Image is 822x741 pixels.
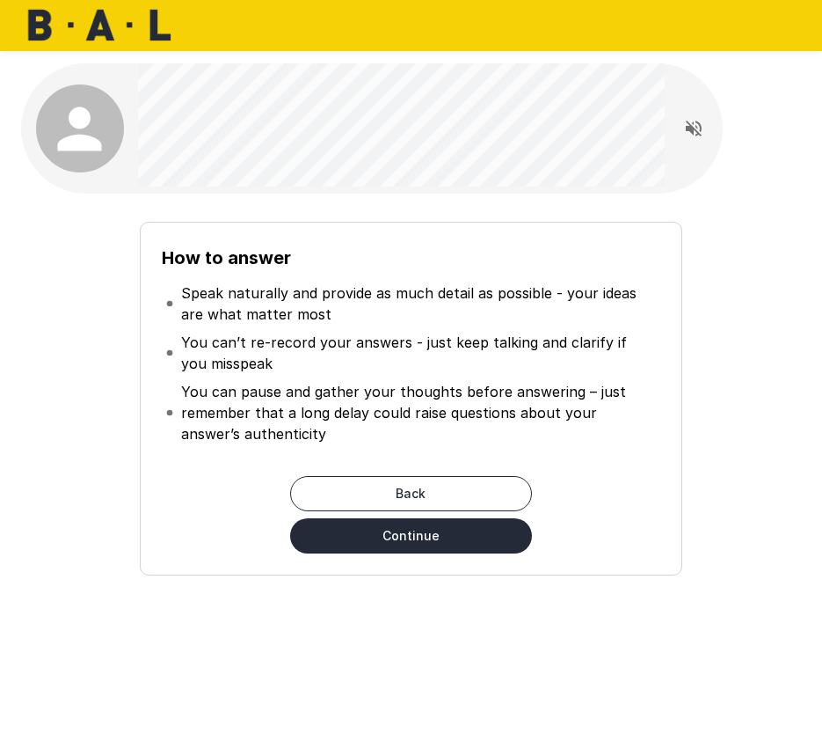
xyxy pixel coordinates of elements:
[181,332,656,374] p: You can’t re-record your answers - just keep talking and clarify if you misspeak
[181,381,656,444] p: You can pause and gather your thoughts before answering – just remember that a long delay could r...
[162,247,291,268] b: How to answer
[181,282,656,325] p: Speak naturally and provide as much detail as possible - your ideas are what matter most
[676,111,711,146] button: Read questions aloud
[290,476,532,511] button: Back
[290,518,532,554] button: Continue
